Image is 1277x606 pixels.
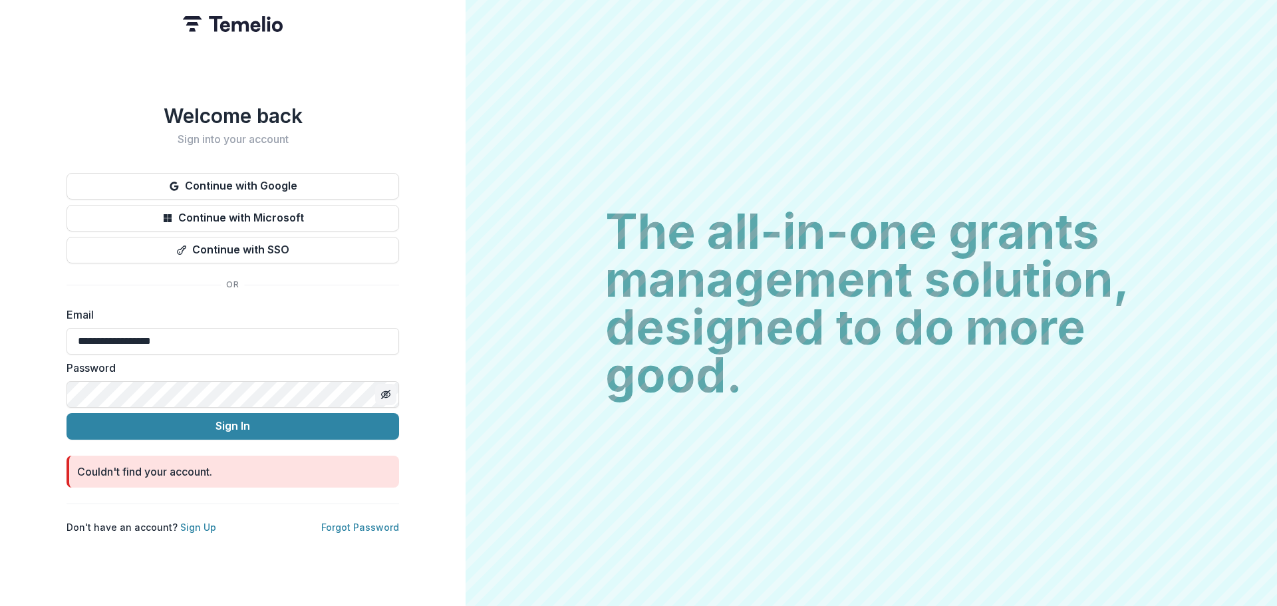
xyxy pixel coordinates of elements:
h1: Welcome back [67,104,399,128]
label: Email [67,307,391,323]
a: Forgot Password [321,522,399,533]
a: Sign Up [180,522,216,533]
h2: Sign into your account [67,133,399,146]
label: Password [67,360,391,376]
button: Toggle password visibility [375,384,396,405]
button: Sign In [67,413,399,440]
button: Continue with Google [67,173,399,200]
div: Couldn't find your account. [77,464,212,480]
p: Don't have an account? [67,520,216,534]
button: Continue with SSO [67,237,399,263]
img: Temelio [183,16,283,32]
button: Continue with Microsoft [67,205,399,231]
